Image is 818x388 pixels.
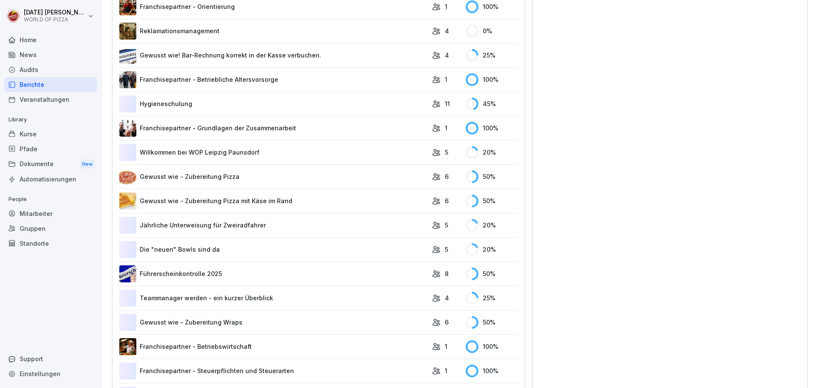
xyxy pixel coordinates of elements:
a: DokumenteNew [4,156,97,172]
a: Veranstaltungen [4,92,97,107]
div: 50 % [466,267,518,280]
p: 6 [445,318,449,327]
a: Gruppen [4,221,97,236]
a: Einstellungen [4,366,97,381]
a: Jährliche Unterweisung für Zweiradfahrer [119,217,428,234]
a: Gewusst wie - Zubereitung Wraps [119,314,428,331]
a: Gewusst wie - Zubereitung Pizza mit Käse im Rand [119,193,428,210]
p: People [4,193,97,206]
img: jg5uy95jeicgu19gkip2jpcz.png [119,120,136,137]
p: WORLD OF PIZZA [24,17,86,23]
div: 100 % [466,122,518,135]
p: 1 [445,75,447,84]
a: News [4,47,97,62]
div: 50 % [466,170,518,183]
a: Home [4,32,97,47]
p: 1 [445,342,447,351]
img: s93ht26mv7ymj1vrnqc7xuzu.png [119,168,136,185]
a: Audits [4,62,97,77]
img: kp3cph9beugg37kbjst8gl5x.png [119,265,136,282]
a: Teammanager werden - ein kurzer Überblick [119,290,428,307]
p: 8 [445,269,449,278]
a: Gewusst wie - Zubereitung Pizza [119,168,428,185]
a: Franchisepartner - Betriebswirtschaft [119,338,428,355]
div: New [80,159,95,169]
p: 11 [445,99,450,108]
div: 100 % [466,73,518,86]
a: Franchisepartner - Grundlagen der Zusammenarbeit [119,120,428,137]
div: 100 % [466,365,518,377]
a: Willkommen bei WOP Leipzig Paunsdorf [119,144,428,161]
div: 20 % [466,243,518,256]
p: 5 [445,245,448,254]
div: 100 % [466,340,518,353]
p: 4 [445,51,449,60]
a: Gewusst wie! Bar-Rechnung korrekt in der Kasse verbuchen. [119,47,428,64]
div: 25 % [466,49,518,62]
p: Library [4,113,97,126]
p: 1 [445,366,447,375]
img: hdz75wm9swzuwdvoxjbi6om3.png [119,47,136,64]
a: Die "neuen" Bowls sind da [119,241,428,258]
div: 20 % [466,219,518,232]
a: Kurse [4,126,97,141]
a: Berichte [4,77,97,92]
a: Franchisepartner - Steuerpflichten und Steuerarten [119,362,428,379]
div: 45 % [466,98,518,110]
img: bznaae3qjyj77oslmgbmyjt8.png [119,71,136,88]
a: Reklamationsmanagement [119,23,428,40]
p: 4 [445,26,449,35]
p: 6 [445,172,449,181]
a: Standorte [4,236,97,251]
div: 50 % [466,195,518,207]
p: 6 [445,196,449,205]
a: Franchisepartner - Betriebliche Altersvorsorge [119,71,428,88]
a: Automatisierungen [4,172,97,187]
div: 0 % [466,25,518,37]
p: 4 [445,293,449,302]
p: 5 [445,221,448,230]
a: Pfade [4,141,97,156]
a: Führerscheinkontrolle 2025 [119,265,428,282]
p: 1 [445,2,447,11]
img: bsaovmw8zq5rho4tj0mrlz8w.png [119,338,136,355]
div: Dokumente [4,156,97,172]
p: 1 [445,124,447,132]
div: 25 % [466,292,518,305]
img: p281yqwh3pq8w88p73l9lox5.png [119,193,136,210]
div: Support [4,351,97,366]
div: 20 % [466,146,518,159]
a: Hygieneschulung [119,95,428,112]
p: 5 [445,148,448,157]
a: Mitarbeiter [4,206,97,221]
div: 50 % [466,316,518,329]
img: tp0zhz27ks0g0cb4ibmweuhx.png [119,23,136,40]
p: [DATE] [PERSON_NAME] [24,9,86,16]
div: 100 % [466,0,518,13]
